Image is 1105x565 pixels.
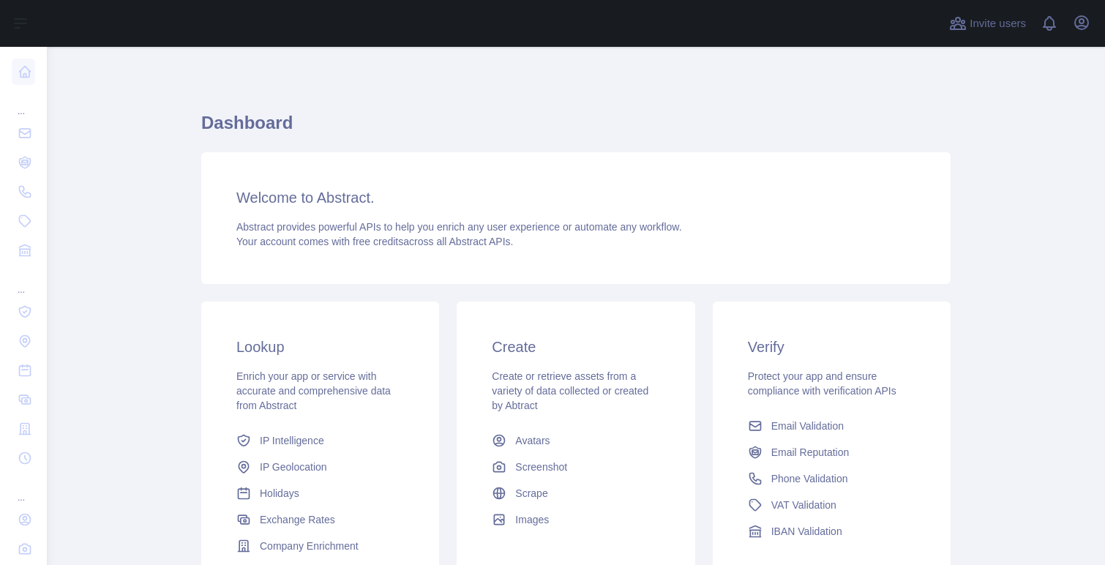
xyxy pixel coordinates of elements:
[231,480,410,506] a: Holidays
[946,12,1029,35] button: Invite users
[742,465,921,492] a: Phone Validation
[742,413,921,439] a: Email Validation
[742,439,921,465] a: Email Reputation
[771,524,842,539] span: IBAN Validation
[492,337,659,357] h3: Create
[492,370,648,411] span: Create or retrieve assets from a variety of data collected or created by Abtract
[771,445,850,460] span: Email Reputation
[742,492,921,518] a: VAT Validation
[486,506,665,533] a: Images
[742,518,921,545] a: IBAN Validation
[486,427,665,454] a: Avatars
[236,221,682,233] span: Abstract provides powerful APIs to help you enrich any user experience or automate any workflow.
[260,539,359,553] span: Company Enrichment
[515,512,549,527] span: Images
[771,498,836,512] span: VAT Validation
[236,187,915,208] h3: Welcome to Abstract.
[748,337,915,357] h3: Verify
[231,427,410,454] a: IP Intelligence
[236,337,404,357] h3: Lookup
[515,433,550,448] span: Avatars
[748,370,896,397] span: Protect your app and ensure compliance with verification APIs
[771,419,844,433] span: Email Validation
[486,454,665,480] a: Screenshot
[260,512,335,527] span: Exchange Rates
[486,480,665,506] a: Scrape
[771,471,848,486] span: Phone Validation
[12,266,35,296] div: ...
[236,370,391,411] span: Enrich your app or service with accurate and comprehensive data from Abstract
[970,15,1026,32] span: Invite users
[12,88,35,117] div: ...
[201,111,951,146] h1: Dashboard
[231,506,410,533] a: Exchange Rates
[260,486,299,501] span: Holidays
[353,236,403,247] span: free credits
[515,460,567,474] span: Screenshot
[515,486,547,501] span: Scrape
[12,474,35,504] div: ...
[260,433,324,448] span: IP Intelligence
[260,460,327,474] span: IP Geolocation
[231,533,410,559] a: Company Enrichment
[231,454,410,480] a: IP Geolocation
[236,236,513,247] span: Your account comes with across all Abstract APIs.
